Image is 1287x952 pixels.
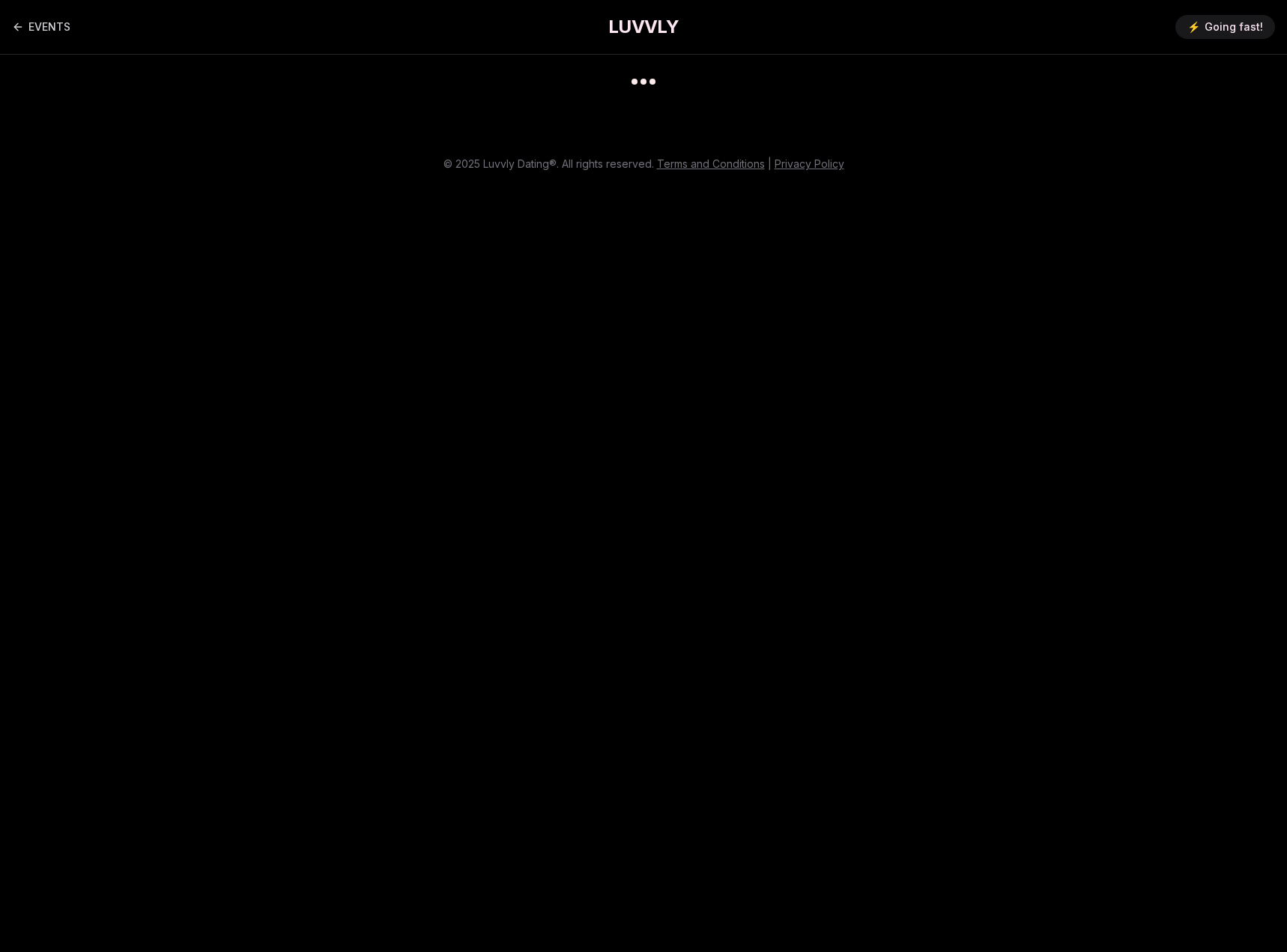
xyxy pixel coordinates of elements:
a: Back to events [12,12,70,42]
span: | [768,157,772,170]
a: LUVVLY [608,15,679,39]
a: Privacy Policy [775,157,844,170]
a: Terms and Conditions [657,157,765,170]
span: ⚡️ [1187,19,1200,34]
span: Going fast! [1205,19,1263,34]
